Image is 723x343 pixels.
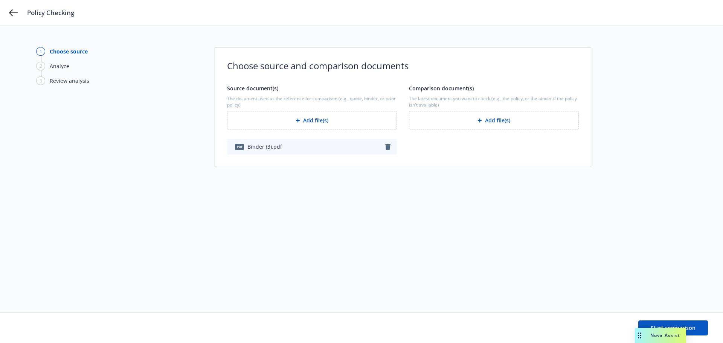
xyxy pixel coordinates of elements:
div: 2 [36,62,45,70]
span: Source document(s) [227,85,278,92]
button: Add file(s) [409,111,579,130]
div: 1 [36,47,45,56]
span: Choose source and comparison documents [227,59,579,72]
span: Start comparison [651,324,696,331]
span: Comparison document(s) [409,85,474,92]
span: The document used as the reference for comparison (e.g., quote, binder, or prior policy) [227,95,397,108]
div: 3 [36,76,45,85]
span: pdf [235,144,244,149]
button: Start comparison [638,320,708,335]
div: Choose source [50,47,88,55]
button: Nova Assist [635,328,686,343]
span: Policy Checking [27,8,74,17]
div: Analyze [50,62,69,70]
button: Add file(s) [227,111,397,130]
span: Nova Assist [650,332,680,338]
div: Drag to move [635,328,644,343]
span: The latest document you want to check (e.g., the policy, or the binder if the policy isn't availa... [409,95,579,108]
span: Binder (3).pdf [247,143,282,151]
div: Review analysis [50,77,89,85]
